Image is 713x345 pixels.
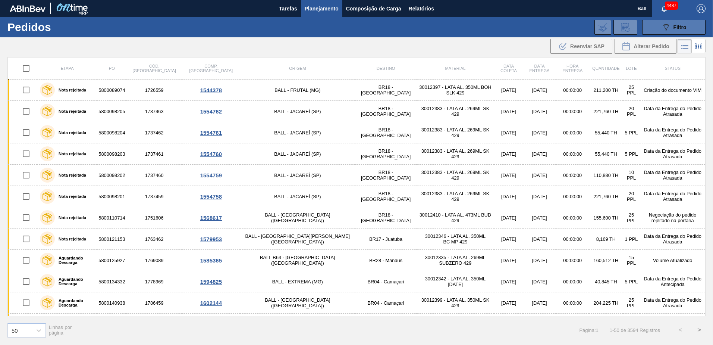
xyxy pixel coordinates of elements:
td: Data da Entrega do Pedido Atrasada [640,101,705,122]
td: [DATE] [494,80,523,101]
td: 1778969 [126,271,182,292]
td: Volume Atualizado [640,250,705,271]
a: Nota rejeitada58000982021737460BALL - JACAREÍ (SP)BR18 - [GEOGRAPHIC_DATA]30012383 - LATA AL. 269... [8,165,706,186]
td: 5800125927 [97,250,126,271]
div: Importar Negociações dos Pedidos [594,20,611,35]
td: 30012397 - LATA AL. 350ML BOH SLK 429 [417,80,494,101]
span: Filtro [673,24,687,30]
td: BR18 - [GEOGRAPHIC_DATA] [355,143,417,165]
img: TNhmsLtSVTkK8tSr43FrP2fwEKptu5GPRR3wAAAABJRU5ErkJggg== [10,5,45,12]
div: 1554758 [183,193,239,200]
span: Relatórios [409,4,434,13]
span: Tarefas [279,4,297,13]
a: Nota rejeitada58001211531763462BALL - [GEOGRAPHIC_DATA][PERSON_NAME] ([GEOGRAPHIC_DATA])BR17 - Ju... [8,229,706,250]
td: BALL - [GEOGRAPHIC_DATA] ([GEOGRAPHIC_DATA]) [240,207,355,229]
span: Composição de Carga [346,4,401,13]
td: 1737460 [126,165,182,186]
td: 5 PPL [623,122,640,143]
a: Nota rejeitada58000890741726559BALL - FRUTAL (MG)BR18 - [GEOGRAPHIC_DATA]30012397 - LATA AL. 350M... [8,80,706,101]
td: 5 PPL [623,143,640,165]
td: [DATE] [494,165,523,186]
label: Nota rejeitada [55,173,86,177]
td: 00:00:00 [556,292,589,314]
div: Reenviar SAP [550,39,612,54]
td: [DATE] [494,314,523,335]
td: [DATE] [523,80,556,101]
button: Filtro [642,20,706,35]
td: 30012399 - LATA AL. 350ML SK 429 [417,292,494,314]
div: 1544378 [183,87,239,93]
td: Criação do documento VIM [640,80,705,101]
span: Quantidade [592,66,619,71]
td: BALL - JACAREÍ (SP) [240,101,355,122]
td: 5800140936 [97,314,126,335]
span: Material [445,66,465,71]
td: BALL - JACAREÍ (SP) [240,186,355,207]
td: BALL - JACAREÍ (SP) [240,143,355,165]
td: 1737463 [126,101,182,122]
div: 1602144 [183,300,239,306]
span: Reenviar SAP [570,43,604,49]
td: 1769089 [126,250,182,271]
div: Alterar Pedido [615,39,676,54]
td: Data da Entrega do Pedido Atrasada [640,143,705,165]
td: [DATE] [494,271,523,292]
td: [DATE] [523,207,556,229]
span: Cód. [GEOGRAPHIC_DATA] [132,64,176,73]
span: 1 - 50 de 3594 Registros [610,327,660,333]
td: [DATE] [523,229,556,250]
td: 160,512 TH [589,250,622,271]
td: 1 PPL [623,229,640,250]
td: 5800089074 [97,80,126,101]
span: Data entrega [529,64,549,73]
span: Comp. [GEOGRAPHIC_DATA] [189,64,233,73]
span: PO [109,66,115,71]
td: 221,760 TH [589,186,622,207]
td: BALL - [GEOGRAPHIC_DATA][PERSON_NAME] ([GEOGRAPHIC_DATA]) [240,229,355,250]
span: Etapa [61,66,74,71]
td: BALL - [GEOGRAPHIC_DATA] ([GEOGRAPHIC_DATA]) [240,292,355,314]
td: 00:00:00 [556,186,589,207]
span: Página : 1 [579,327,598,333]
td: 1763462 [126,229,182,250]
label: Nota rejeitada [55,194,86,199]
td: 1726559 [126,80,182,101]
td: 1751606 [126,207,182,229]
a: Nota rejeitada58000982041737462BALL - JACAREÍ (SP)BR18 - [GEOGRAPHIC_DATA]30012383 - LATA AL. 269... [8,122,706,143]
td: BR28 - Manaus [355,250,417,271]
td: 30012383 - LATA AL. 269ML SK 429 [417,186,494,207]
td: [DATE] [494,186,523,207]
td: 40,845 TH [589,271,622,292]
span: Origem [289,66,306,71]
td: [DATE] [523,314,556,335]
td: 15 PPL [623,250,640,271]
span: Destino [377,66,395,71]
a: Nota rejeitada58000982011737459BALL - JACAREÍ (SP)BR18 - [GEOGRAPHIC_DATA]30012383 - LATA AL. 269... [8,186,706,207]
span: Lote [626,66,637,71]
td: 00:00:00 [556,143,589,165]
td: BR18 - [GEOGRAPHIC_DATA] [355,165,417,186]
td: Negociação do pedido rejeitado na portaria [640,207,705,229]
button: > [690,321,709,339]
td: 1737462 [126,122,182,143]
td: 25 PPL [623,207,640,229]
span: Linhas por página [49,324,72,336]
td: Data da Entrega do Pedido Atrasada [640,186,705,207]
td: 00:00:00 [556,250,589,271]
td: 00:00:00 [556,314,589,335]
label: Nota rejeitada [55,152,86,156]
td: 1786459 [126,292,182,314]
td: 5800098203 [97,143,126,165]
td: 110,880 TH [589,165,622,186]
td: [DATE] [494,250,523,271]
td: [DATE] [523,292,556,314]
label: Aguardando Descarga [55,298,94,307]
td: 5800134332 [97,271,126,292]
div: 1579953 [183,236,239,242]
td: BR18 - [GEOGRAPHIC_DATA] [355,101,417,122]
td: 00:00:00 [556,101,589,122]
td: BR18 - [GEOGRAPHIC_DATA] [355,122,417,143]
label: Aguardando Descarga [55,256,94,265]
td: [DATE] [494,207,523,229]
